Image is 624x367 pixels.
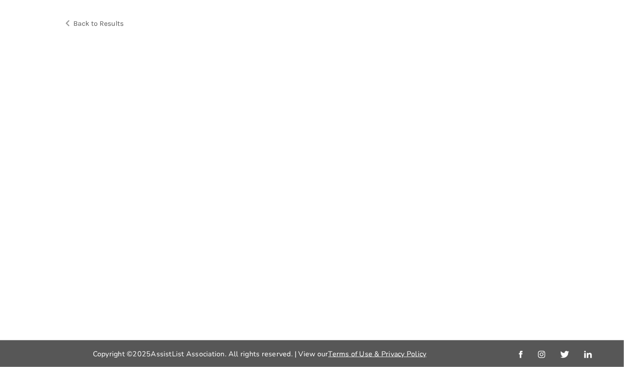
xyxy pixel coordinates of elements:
img: instagram_link [538,351,545,358]
img: twitter_link [560,351,569,358]
img: facebook_link [519,351,523,358]
a: Terms of Use & Privacy Policy [328,349,427,359]
img: linkedin_link [584,351,592,358]
span: Back to Results [73,19,124,28]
